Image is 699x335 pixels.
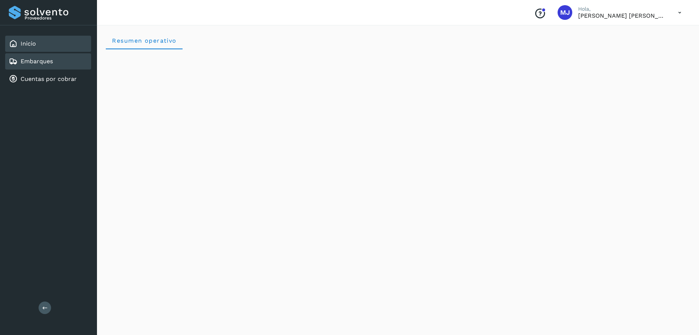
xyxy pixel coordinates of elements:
[578,6,666,12] p: Hola,
[21,40,36,47] a: Inicio
[21,75,77,82] a: Cuentas por cobrar
[112,37,177,44] span: Resumen operativo
[578,12,666,19] p: Militza Jocabeth Pérez Norberto
[21,58,53,65] a: Embarques
[25,15,88,21] p: Proveedores
[5,71,91,87] div: Cuentas por cobrar
[5,36,91,52] div: Inicio
[5,53,91,70] div: Embarques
